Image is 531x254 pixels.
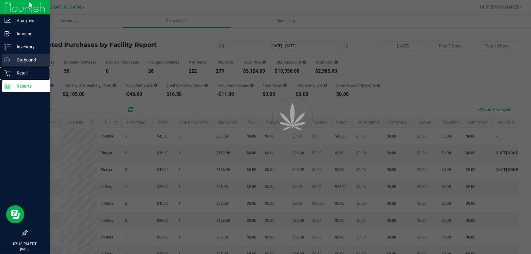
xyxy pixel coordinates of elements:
p: Reports [11,82,47,90]
p: [DATE] [3,247,47,251]
p: Retail [11,69,47,77]
inline-svg: Analytics [5,18,11,24]
inline-svg: Inbound [5,31,11,37]
inline-svg: Inventory [5,44,11,50]
p: Inbound [11,30,47,37]
p: Inventory [11,43,47,50]
p: 07:18 PM EDT [3,241,47,247]
inline-svg: Outbound [5,57,11,63]
p: Analytics [11,17,47,24]
p: Outbound [11,56,47,64]
inline-svg: Retail [5,70,11,76]
inline-svg: Reports [5,83,11,89]
iframe: Resource center [6,205,24,224]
